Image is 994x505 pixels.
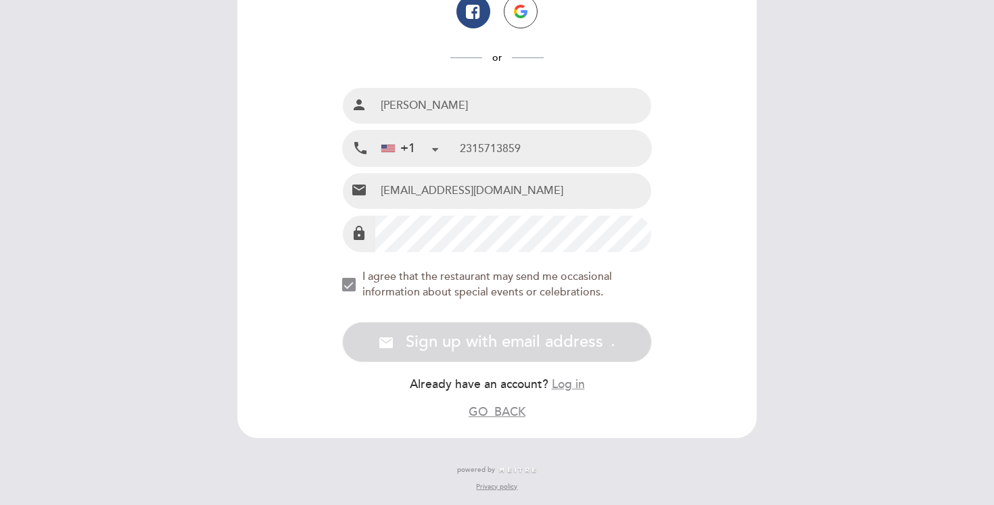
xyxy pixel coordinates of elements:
[378,335,394,351] i: email
[457,465,495,475] span: powered by
[352,140,369,157] i: local_phone
[376,131,444,166] div: United States: +1
[476,482,517,491] a: Privacy policy
[498,467,537,474] img: MEITRE
[375,173,652,209] input: Email
[351,182,367,198] i: email
[410,377,548,391] span: Already have an account?
[469,404,525,420] button: GO_BACK
[406,333,603,352] span: Sign up with email address
[514,5,527,18] img: icon-google.png
[351,97,367,113] i: person
[362,270,612,299] span: I agree that the restaurant may send me occasional information about special events or celebrations.
[457,465,537,475] a: powered by
[375,88,652,124] input: Name and surname
[351,225,367,241] i: lock
[342,269,653,300] md-checkbox: NEW_MODAL_AGREE_RESTAURANT_SEND_OCCASIONAL_INFO
[342,322,653,362] button: email Sign up with email address
[552,376,585,393] button: Log in
[381,140,415,158] div: +1
[460,130,651,166] input: Mobile Phone
[482,52,512,64] span: or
